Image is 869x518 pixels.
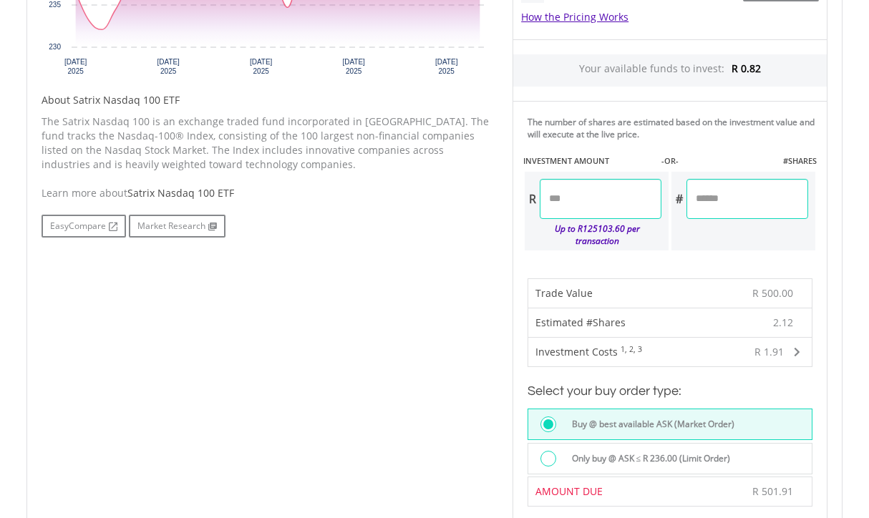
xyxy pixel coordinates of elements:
label: Buy @ best available ASK (Market Order) [563,416,734,432]
label: -OR- [661,155,679,167]
span: R 501.91 [752,484,793,498]
text: [DATE] 2025 [64,58,87,75]
a: How the Pricing Works [521,10,628,24]
span: 2.12 [773,316,793,330]
span: Investment Costs [535,345,618,358]
text: [DATE] 2025 [157,58,180,75]
span: AMOUNT DUE [535,484,603,498]
span: R 1.91 [754,345,784,358]
div: Up to R125103.60 per transaction [525,219,661,250]
div: # [671,179,686,219]
a: EasyCompare [42,215,126,238]
div: Learn more about [42,186,491,200]
div: R [525,179,540,219]
span: Estimated #Shares [535,316,626,329]
label: #SHARES [783,155,817,167]
span: Trade Value [535,286,593,300]
h5: About Satrix Nasdaq 100 ETF [42,93,491,107]
span: R 0.82 [732,62,761,75]
div: The number of shares are estimated based on the investment value and will execute at the live price. [528,116,821,140]
span: Satrix Nasdaq 100 ETF [127,186,234,200]
span: R 500.00 [752,286,793,300]
text: [DATE] 2025 [342,58,365,75]
text: [DATE] 2025 [250,58,273,75]
sup: 1, 2, 3 [621,344,642,354]
h3: Select your buy order type: [528,381,812,401]
text: 230 [49,43,61,51]
label: INVESTMENT AMOUNT [523,155,609,167]
text: 235 [49,1,61,9]
label: Only buy @ ASK ≤ R 236.00 (Limit Order) [563,451,731,466]
text: [DATE] 2025 [435,58,458,75]
div: Your available funds to invest: [513,54,827,87]
a: Market Research [129,215,225,238]
p: The Satrix Nasdaq 100 is an exchange traded fund incorporated in [GEOGRAPHIC_DATA]. The fund trac... [42,114,491,172]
